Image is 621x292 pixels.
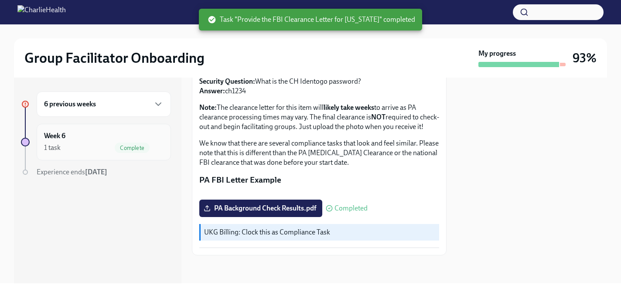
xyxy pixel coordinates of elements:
[324,103,374,112] strong: likely take weeks
[85,168,107,176] strong: [DATE]
[334,205,368,212] span: Completed
[44,131,65,141] h6: Week 6
[21,124,171,160] a: Week 61 taskComplete
[37,92,171,117] div: 6 previous weeks
[371,113,386,121] strong: NOT
[44,143,61,153] div: 1 task
[24,49,205,67] h2: Group Facilitator Onboarding
[17,5,66,19] img: CharlieHealth
[115,145,150,151] span: Complete
[208,15,415,24] span: Task "Provide the FBI Clearance Letter for [US_STATE]" completed
[204,227,436,237] p: UKG Billing: Clock this as Compliance Task
[573,50,597,66] h3: 93%
[205,204,316,213] span: PA Background Check Results.pdf
[37,168,107,176] span: Experience ends
[199,200,322,217] label: PA Background Check Results.pdf
[199,77,255,85] strong: Security Question:
[44,99,96,109] h6: 6 previous weeks
[199,87,225,95] strong: Answer:
[199,67,439,96] p: What is the CH Identogo password? ch1234
[199,139,439,167] p: We know that there are several compliance tasks that look and feel similar. Please note that this...
[199,103,217,112] strong: Note:
[478,49,516,58] strong: My progress
[199,174,439,186] p: PA FBI Letter Example
[199,103,439,132] p: The clearance letter for this item will to arrive as PA clearance processing times may vary. The ...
